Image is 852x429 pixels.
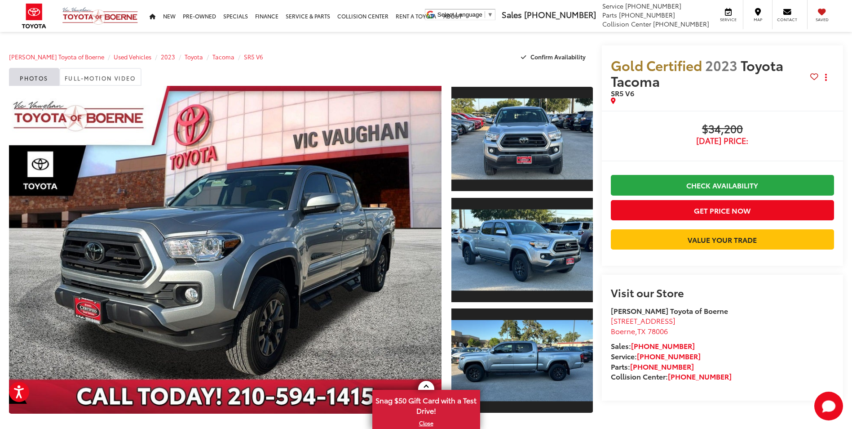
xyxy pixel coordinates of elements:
[637,351,701,361] a: [PHONE_NUMBER]
[611,55,783,90] span: Toyota Tacoma
[611,351,701,361] strong: Service:
[611,136,834,145] span: [DATE] Price:
[611,305,728,316] strong: [PERSON_NAME] Toyota of Boerne
[825,74,827,81] span: dropdown dots
[516,49,593,65] button: Confirm Availability
[9,68,59,86] a: Photos
[611,175,834,195] a: Check Availability
[611,55,702,75] span: Gold Certified
[9,389,27,404] span: Special
[611,371,732,381] strong: Collision Center:
[611,326,668,336] span: ,
[524,9,596,20] span: [PHONE_NUMBER]
[814,392,843,420] svg: Start Chat
[59,68,141,86] a: Full-Motion Video
[718,17,738,22] span: Service
[185,53,203,61] a: Toyota
[451,197,592,303] a: Expand Photo 2
[818,70,834,85] button: Actions
[611,361,694,371] strong: Parts:
[611,315,675,326] span: [STREET_ADDRESS]
[619,10,675,19] span: [PHONE_NUMBER]
[450,320,594,402] img: 2023 Toyota Tacoma SR5 V6
[62,7,138,25] img: Vic Vaughan Toyota of Boerne
[705,55,737,75] span: 2023
[9,86,441,414] a: Expand Photo 0
[244,53,263,61] a: SR5 V6
[611,123,834,136] span: $34,200
[602,1,623,10] span: Service
[602,19,651,28] span: Collision Center
[611,229,834,250] a: Value Your Trade
[625,1,681,10] span: [PHONE_NUMBER]
[451,308,592,414] a: Expand Photo 3
[653,19,709,28] span: [PHONE_NUMBER]
[502,9,522,20] span: Sales
[648,326,668,336] span: 78006
[814,392,843,420] button: Toggle Chat Window
[451,86,592,192] a: Expand Photo 1
[9,53,104,61] a: [PERSON_NAME] Toyota of Boerne
[437,11,482,18] span: Select Language
[777,17,797,22] span: Contact
[4,84,446,416] img: 2023 Toyota Tacoma SR5 V6
[748,17,768,22] span: Map
[611,340,695,351] strong: Sales:
[450,98,594,180] img: 2023 Toyota Tacoma SR5 V6
[637,326,646,336] span: TX
[611,326,635,336] span: Boerne
[668,371,732,381] a: [PHONE_NUMBER]
[631,340,695,351] a: [PHONE_NUMBER]
[602,10,617,19] span: Parts
[114,53,151,61] a: Used Vehicles
[450,209,594,290] img: 2023 Toyota Tacoma SR5 V6
[212,53,234,61] a: Tacoma
[812,17,832,22] span: Saved
[611,200,834,220] button: Get Price Now
[487,11,493,18] span: ▼
[530,53,586,61] span: Confirm Availability
[611,88,634,98] span: SR5 V6
[611,315,675,336] a: [STREET_ADDRESS] Boerne,TX 78006
[161,53,175,61] a: 2023
[630,361,694,371] a: [PHONE_NUMBER]
[373,391,479,418] span: Snag $50 Gift Card with a Test Drive!
[611,286,834,298] h2: Visit our Store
